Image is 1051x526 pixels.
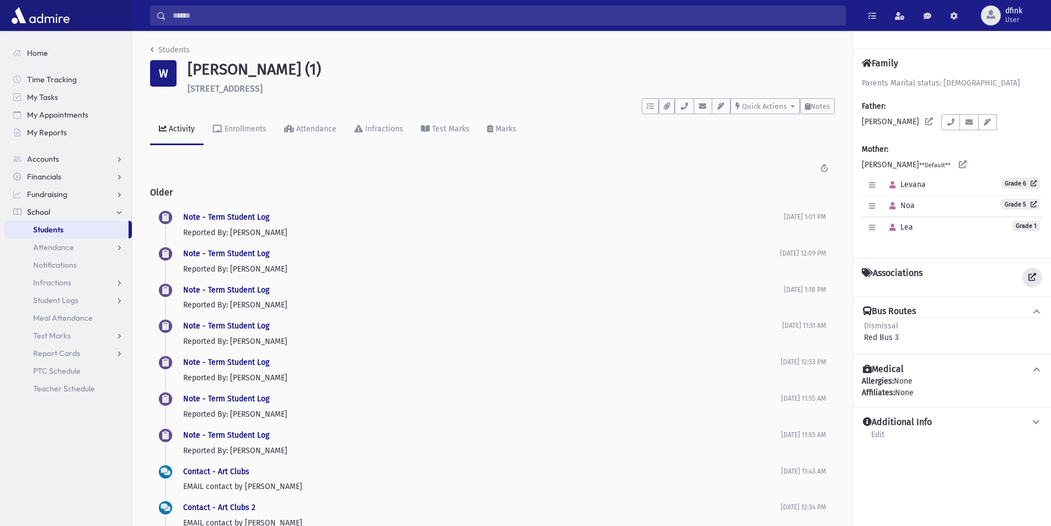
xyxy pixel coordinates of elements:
[150,60,177,87] div: W
[493,124,516,134] div: Marks
[412,114,478,145] a: Test Marks
[33,278,71,288] span: Infractions
[781,395,826,402] span: [DATE] 11:55 AM
[33,295,78,305] span: Student Logs
[27,127,67,137] span: My Reports
[27,189,67,199] span: Fundraising
[1012,221,1040,231] span: Grade 1
[730,98,800,114] button: Quick Actions
[862,77,1042,249] div: [PERSON_NAME] [PERSON_NAME]
[150,114,204,145] a: Activity
[27,207,50,217] span: School
[4,274,132,291] a: Infractions
[862,268,922,288] h4: Associations
[4,71,132,88] a: Time Tracking
[33,260,77,270] span: Notifications
[204,114,275,145] a: Enrollments
[781,467,826,475] span: [DATE] 11:43 AM
[150,178,835,206] h2: Older
[862,376,894,386] b: Allergies:
[863,306,916,317] h4: Bus Routes
[4,185,132,203] a: Fundraising
[800,98,835,114] button: Notes
[863,364,904,375] h4: Medical
[27,75,77,84] span: Time Tracking
[33,313,93,323] span: Meal Attendance
[884,222,913,232] span: Lea
[862,417,1042,428] button: Additional Info
[862,102,885,111] b: Father:
[864,321,898,331] span: Dismissal
[4,106,132,124] a: My Appointments
[188,60,835,79] h1: [PERSON_NAME] (1)
[781,358,826,366] span: [DATE] 12:53 PM
[183,212,269,222] a: Note - Term Student Log
[478,114,525,145] a: Marks
[222,124,266,134] div: Enrollments
[4,150,132,168] a: Accounts
[781,431,826,439] span: [DATE] 11:55 AM
[183,467,249,476] a: Contact - Art Clubs
[4,203,132,221] a: School
[4,380,132,397] a: Teacher Schedule
[183,431,269,440] a: Note - Term Student Log
[27,172,61,182] span: Financials
[150,44,190,60] nav: breadcrumb
[884,201,915,210] span: Noa
[871,428,885,448] a: Edit
[33,366,81,376] span: PTC Schedule
[4,88,132,106] a: My Tasks
[781,503,826,511] span: [DATE] 12:34 PM
[784,213,826,221] span: [DATE] 1:01 PM
[33,348,80,358] span: Report Cards
[4,309,132,327] a: Meal Attendance
[1005,15,1022,24] span: User
[183,358,269,367] a: Note - Term Student Log
[183,321,269,331] a: Note - Term Student Log
[780,249,826,257] span: [DATE] 12:09 PM
[183,299,784,311] p: Reported By: [PERSON_NAME]
[4,168,132,185] a: Financials
[363,124,403,134] div: Infractions
[183,263,780,275] p: Reported By: [PERSON_NAME]
[862,388,895,397] b: Affiliates:
[188,83,835,94] h6: [STREET_ADDRESS]
[183,285,269,295] a: Note - Term Student Log
[742,102,787,110] span: Quick Actions
[33,331,71,341] span: Test Marks
[1022,268,1042,288] a: View all Associations
[183,481,781,492] p: EMAIL contact by [PERSON_NAME]
[150,45,190,55] a: Students
[9,4,72,26] img: AdmirePro
[183,249,269,258] a: Note - Term Student Log
[1001,199,1040,210] a: Grade 5
[33,242,74,252] span: Attendance
[862,58,898,68] h4: Family
[27,110,88,120] span: My Appointments
[166,6,845,25] input: Search
[183,227,784,238] p: Reported By: [PERSON_NAME]
[4,362,132,380] a: PTC Schedule
[863,417,932,428] h4: Additional Info
[4,238,132,256] a: Attendance
[167,124,195,134] div: Activity
[4,344,132,362] a: Report Cards
[430,124,470,134] div: Test Marks
[862,306,1042,317] button: Bus Routes
[294,124,337,134] div: Attendance
[183,445,781,456] p: Reported By: [PERSON_NAME]
[1005,7,1022,15] span: dfink
[862,387,1042,399] div: None
[27,48,48,58] span: Home
[810,102,830,110] span: Notes
[784,286,826,294] span: [DATE] 1:18 PM
[183,336,782,347] p: Reported By: [PERSON_NAME]
[27,154,59,164] span: Accounts
[864,320,899,343] div: Red Bus 3
[862,375,1042,399] div: None
[275,114,345,145] a: Attendance
[183,394,269,403] a: Note - Term Student Log
[4,291,132,309] a: Student Logs
[33,225,63,235] span: Students
[183,408,781,420] p: Reported By: [PERSON_NAME]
